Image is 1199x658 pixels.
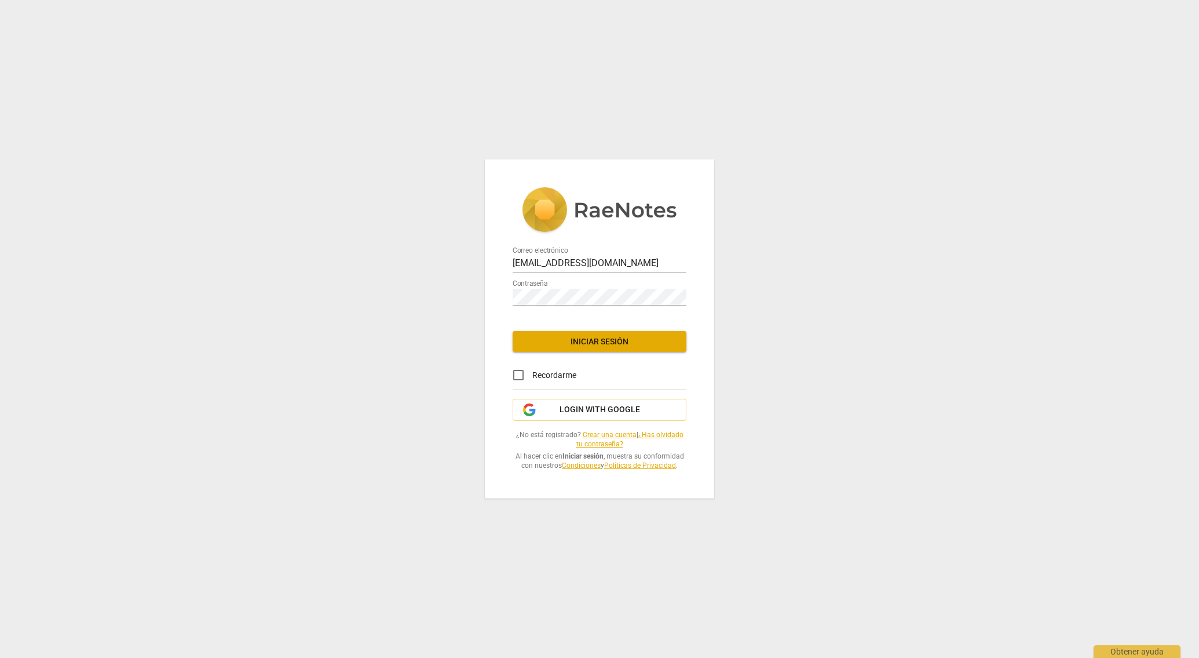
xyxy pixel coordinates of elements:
[532,369,576,381] span: Recordarme
[513,331,686,352] button: Iniciar sesión
[513,281,548,288] label: Contraseña
[522,336,677,348] span: Iniciar sesión
[562,461,601,470] a: Condiciones
[513,399,686,421] button: Login with Google
[576,431,683,449] a: ¿Has olvidado tu contraseña?
[583,431,637,439] a: Crear una cuenta
[513,430,686,449] span: ¿No está registrado? |
[522,187,677,235] img: 5ac2273c67554f335776073100b6d88f.svg
[513,248,568,255] label: Correo electrónico
[513,452,686,471] span: Al hacer clic en , muestra su conformidad con nuestros y .
[562,452,604,460] b: Iniciar sesión
[604,461,676,470] a: Políticas de Privacidad
[1094,645,1180,658] div: Obtener ayuda
[560,404,640,416] span: Login with Google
